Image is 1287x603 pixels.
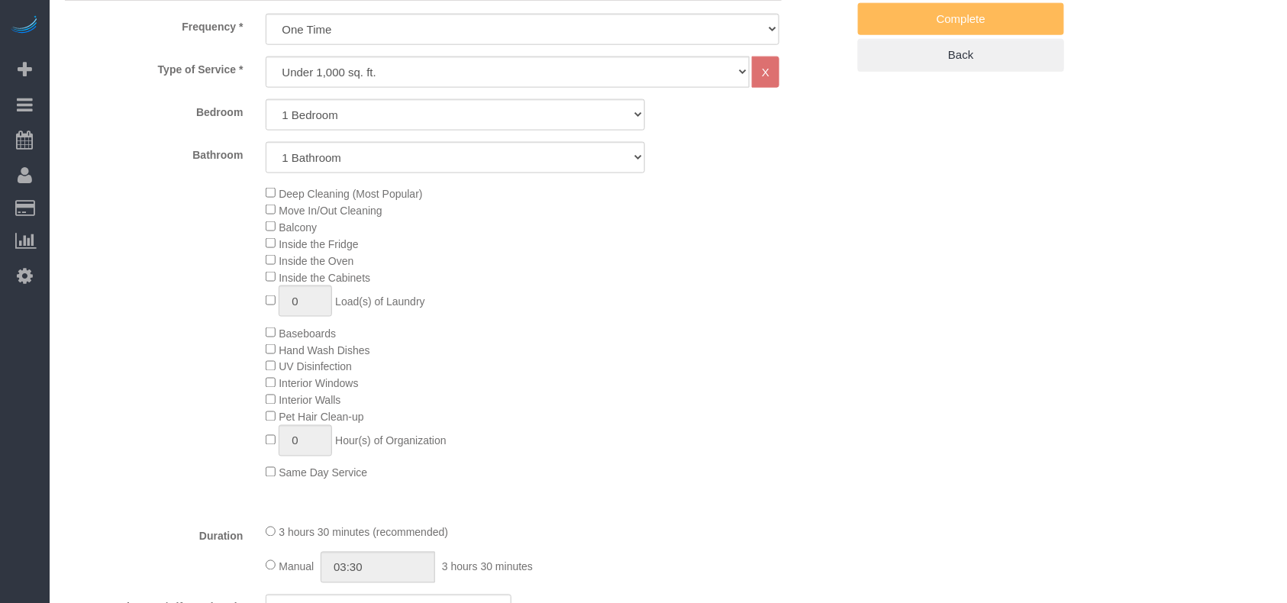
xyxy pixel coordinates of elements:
span: Inside the Fridge [279,238,358,250]
span: UV Disinfection [279,361,352,373]
span: Move In/Out Cleaning [279,205,382,217]
label: Bathroom [53,142,254,163]
span: Load(s) of Laundry [335,295,425,308]
span: Hand Wash Dishes [279,344,369,356]
span: 3 hours 30 minutes [442,560,533,572]
span: Balcony [279,221,317,234]
label: Bedroom [53,99,254,120]
span: Pet Hair Clean-up [279,411,363,424]
label: Type of Service * [53,56,254,77]
span: Interior Windows [279,378,358,390]
span: Same Day Service [279,467,367,479]
span: Hour(s) of Organization [335,435,447,447]
label: Frequency * [53,14,254,34]
label: Duration [53,524,254,544]
span: Manual [279,560,314,572]
img: Automaid Logo [9,15,40,37]
span: Deep Cleaning (Most Popular) [279,188,422,200]
span: Inside the Oven [279,255,353,267]
span: 3 hours 30 minutes (recommended) [279,527,448,539]
span: Interior Walls [279,395,340,407]
span: Inside the Cabinets [279,272,370,284]
span: Baseboards [279,327,336,340]
a: Back [858,39,1064,71]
